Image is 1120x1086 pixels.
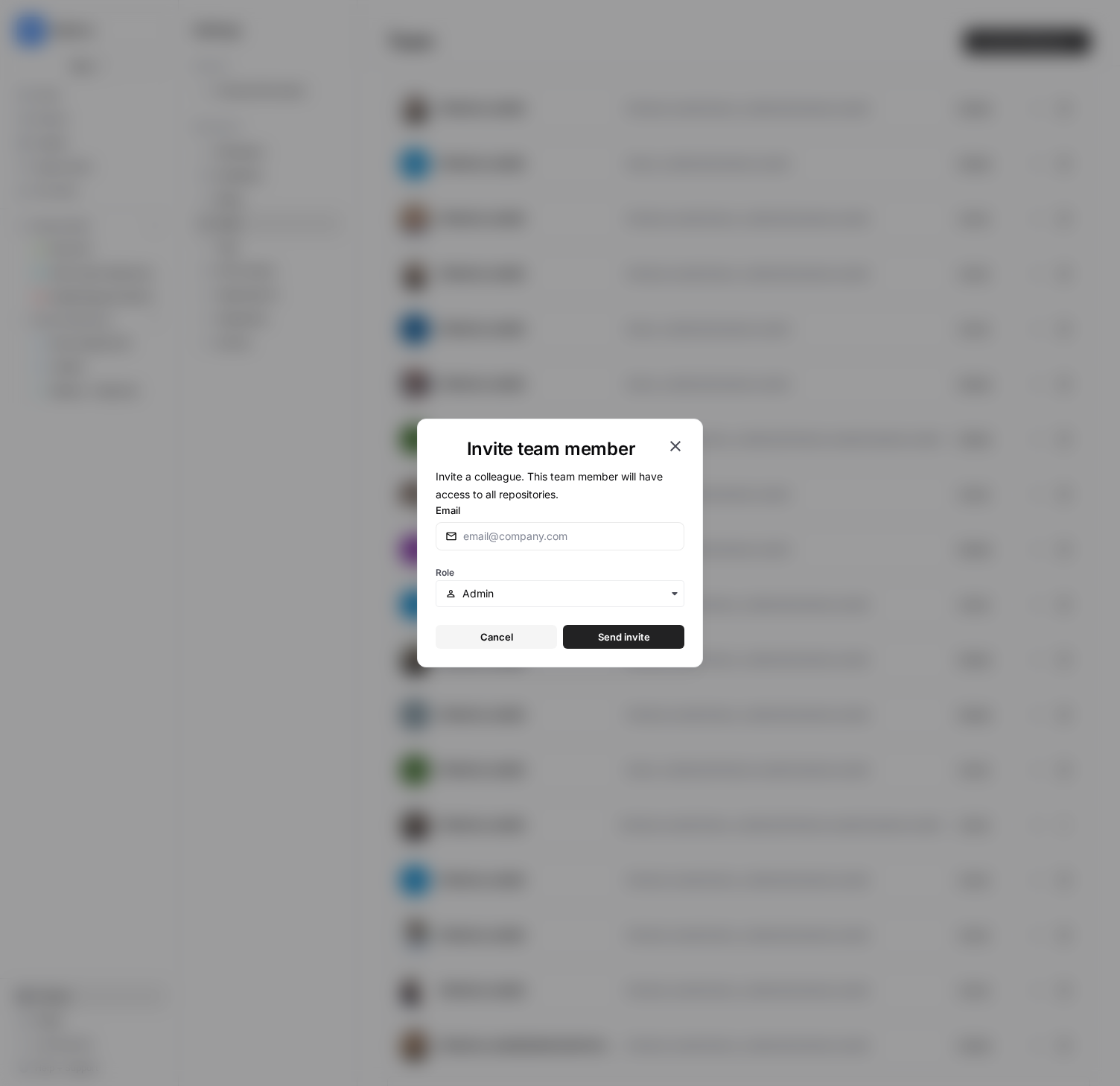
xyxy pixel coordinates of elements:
[436,625,557,649] button: Cancel
[436,567,454,578] span: Role
[436,470,663,501] span: Invite a colleague. This team member will have access to all repositories.
[598,629,650,644] span: Send invite
[436,437,666,461] h1: Invite team member
[436,503,684,518] label: Email
[462,586,675,601] input: Admin
[463,529,675,544] input: email@company.com
[563,625,684,649] button: Send invite
[480,629,513,644] span: Cancel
